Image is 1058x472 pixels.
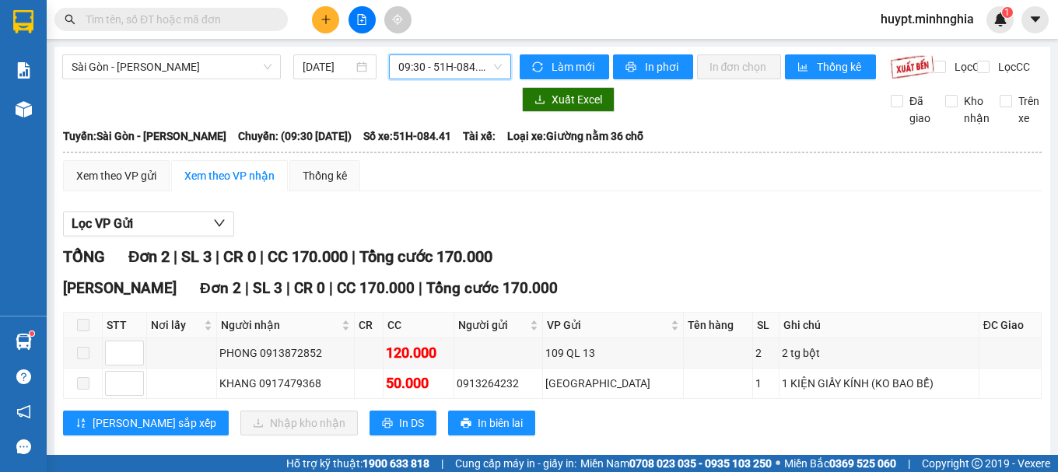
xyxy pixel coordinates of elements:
span: Miền Bắc [784,455,896,472]
div: Thống kê [303,167,347,184]
sup: 1 [30,331,34,336]
img: 9k= [890,54,934,79]
th: Ghi chú [779,313,979,338]
span: sync [532,61,545,74]
span: notification [16,404,31,419]
img: logo-vxr [13,10,33,33]
img: warehouse-icon [16,334,32,350]
b: Tuyến: Sài Gòn - [PERSON_NAME] [63,130,226,142]
span: Xuất Excel [552,91,602,108]
div: 1 [755,375,776,392]
span: file-add [356,14,367,25]
button: downloadNhập kho nhận [240,411,358,435]
span: ⚪️ [776,460,780,467]
span: | [173,247,177,266]
span: Miền Nam [580,455,772,472]
strong: 1900 633 818 [363,457,429,470]
span: | [441,455,443,472]
span: TỔNG [63,247,105,266]
div: 120.000 [386,342,451,364]
span: Kho nhận [958,93,996,127]
span: printer [625,61,639,74]
th: CC [384,313,454,338]
td: Sài Gòn [543,369,683,399]
span: download [534,94,545,107]
th: ĐC Giao [979,313,1042,338]
div: Xem theo VP nhận [184,167,275,184]
span: Số xe: 51H-084.41 [363,128,451,145]
span: sort-ascending [75,418,86,430]
span: aim [392,14,403,25]
span: In phơi [645,58,681,75]
span: | [329,279,333,297]
span: In biên lai [478,414,523,432]
div: KHANG 0917479368 [219,375,352,392]
span: copyright [972,458,983,469]
span: printer [461,418,471,430]
span: Hỗ trợ kỹ thuật: [286,455,429,472]
th: SL [753,313,779,338]
img: solution-icon [16,62,32,79]
span: search [65,14,75,25]
button: plus [312,6,339,33]
td: 109 QL 13 [543,338,683,369]
div: 2 [755,344,776,362]
img: warehouse-icon [16,101,32,117]
span: Thống kê [817,58,864,75]
button: syncLàm mới [520,54,609,79]
span: | [215,247,219,266]
span: Đơn 2 [200,279,241,297]
span: 1 [1004,7,1010,18]
span: | [260,247,264,266]
button: printerIn phơi [613,54,693,79]
span: SL 3 [253,279,282,297]
span: question-circle [16,369,31,384]
button: aim [384,6,412,33]
th: STT [103,313,147,338]
span: CC 170.000 [268,247,348,266]
div: 0913264232 [457,375,540,392]
span: CR 0 [223,247,256,266]
span: VP Gửi [547,316,667,334]
strong: 0708 023 035 - 0935 103 250 [629,457,772,470]
button: In đơn chọn [697,54,782,79]
div: [GEOGRAPHIC_DATA] [545,375,680,392]
span: | [419,279,422,297]
button: Lọc VP Gửi [63,212,234,236]
th: Tên hàng [684,313,753,338]
span: Lọc CR [948,58,989,75]
span: down [213,217,226,229]
span: printer [382,418,393,430]
button: bar-chartThống kê [785,54,876,79]
span: Người nhận [221,316,338,334]
span: | [245,279,249,297]
span: | [352,247,356,266]
th: CR [355,313,384,338]
span: SL 3 [181,247,212,266]
sup: 1 [1002,7,1013,18]
button: printerIn biên lai [448,411,535,435]
span: caret-down [1028,12,1042,26]
span: huypt.minhnghia [868,9,986,29]
span: Loại xe: Giường nằm 36 chỗ [507,128,643,145]
span: Tài xế: [463,128,496,145]
span: Chuyến: (09:30 [DATE]) [238,128,352,145]
span: Người gửi [458,316,527,334]
span: message [16,439,31,454]
span: Tổng cước 170.000 [359,247,492,266]
span: Lọc VP Gửi [72,214,133,233]
img: icon-new-feature [993,12,1007,26]
div: 50.000 [386,372,451,394]
input: 14/10/2025 [303,58,354,75]
div: 109 QL 13 [545,344,680,362]
strong: 0369 525 060 [829,457,896,470]
span: Trên xe [1012,93,1046,127]
span: CR 0 [294,279,325,297]
span: Đã giao [903,93,937,127]
span: | [286,279,290,297]
span: Nơi lấy [151,316,201,334]
button: downloadXuất Excel [522,87,615,112]
input: Tìm tên, số ĐT hoặc mã đơn [86,11,269,28]
div: 1 KIỆN GIẤY KÍNH (KO BAO BỂ) [782,375,976,392]
button: caret-down [1021,6,1049,33]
